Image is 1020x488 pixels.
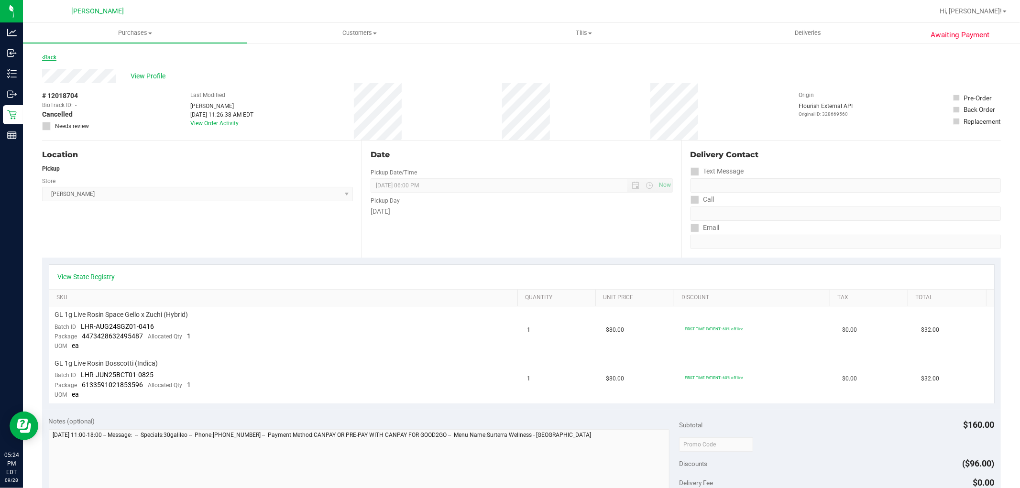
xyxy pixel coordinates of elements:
[72,390,79,398] span: ea
[131,71,169,81] span: View Profile
[42,177,55,185] label: Store
[691,178,1001,193] input: Format: (999) 999-9999
[82,332,143,340] span: 4473428632495487
[685,326,743,331] span: FIRST TIME PATIENT: 60% off line
[606,325,624,335] span: $80.00
[55,122,89,130] span: Needs review
[606,374,624,383] span: $80.00
[55,343,67,349] span: UOM
[55,310,188,319] span: GL 1g Live Rosin Space Gello x Zuchi (Hybrid)
[681,294,826,302] a: Discount
[371,196,400,205] label: Pickup Day
[527,325,531,335] span: 1
[916,294,983,302] a: Total
[799,110,853,118] p: Original ID: 328669560
[71,7,124,15] span: [PERSON_NAME]
[7,89,17,99] inline-svg: Outbound
[964,117,1001,126] div: Replacement
[691,206,1001,221] input: Format: (999) 999-9999
[187,332,191,340] span: 1
[23,23,247,43] a: Purchases
[7,130,17,140] inline-svg: Reports
[931,30,989,41] span: Awaiting Payment
[7,69,17,78] inline-svg: Inventory
[49,417,95,425] span: Notes (optional)
[472,29,695,37] span: Tills
[603,294,670,302] a: Unit Price
[4,477,19,484] p: 09/28
[679,421,702,429] span: Subtotal
[685,375,743,380] span: FIRST TIME PATIENT: 60% off line
[921,374,939,383] span: $32.00
[56,294,514,302] a: SKU
[148,382,183,389] span: Allocated Qty
[691,221,720,235] label: Email
[371,168,417,177] label: Pickup Date/Time
[964,93,992,103] div: Pre-Order
[691,149,1001,161] div: Delivery Contact
[42,149,353,161] div: Location
[23,29,247,37] span: Purchases
[55,372,77,379] span: Batch ID
[963,458,995,468] span: ($96.00)
[371,206,672,217] div: [DATE]
[782,29,834,37] span: Deliveries
[973,477,995,488] span: $0.00
[964,420,995,430] span: $160.00
[7,48,17,58] inline-svg: Inbound
[190,120,239,127] a: View Order Activity
[42,54,56,61] a: Back
[964,105,996,114] div: Back Order
[82,381,143,389] span: 6133591021853596
[55,382,77,389] span: Package
[842,374,857,383] span: $0.00
[472,23,696,43] a: Tills
[679,437,753,452] input: Promo Code
[10,412,38,440] iframe: Resource center
[371,149,672,161] div: Date
[42,91,78,101] span: # 12018704
[190,110,253,119] div: [DATE] 11:26:38 AM EDT
[55,333,77,340] span: Package
[190,91,225,99] label: Last Modified
[42,109,73,119] span: Cancelled
[525,294,592,302] a: Quantity
[799,102,853,118] div: Flourish External API
[81,323,154,330] span: LHR-AUG24SGZ01-0416
[72,342,79,349] span: ea
[148,333,183,340] span: Allocated Qty
[190,102,253,110] div: [PERSON_NAME]
[55,359,158,368] span: GL 1g Live Rosin Bosscotti (Indica)
[679,455,707,472] span: Discounts
[4,451,19,477] p: 05:24 PM EDT
[696,23,920,43] a: Deliveries
[247,23,472,43] a: Customers
[55,324,77,330] span: Batch ID
[921,325,939,335] span: $32.00
[75,101,77,109] span: -
[81,371,154,379] span: LHR-JUN25BCT01-0825
[691,193,714,206] label: Call
[7,110,17,119] inline-svg: Retail
[691,164,744,178] label: Text Message
[679,479,713,487] span: Delivery Fee
[42,165,60,172] strong: Pickup
[42,101,73,109] span: BioTrack ID:
[187,381,191,389] span: 1
[55,391,67,398] span: UOM
[837,294,904,302] a: Tax
[527,374,531,383] span: 1
[940,7,1002,15] span: Hi, [PERSON_NAME]!
[248,29,471,37] span: Customers
[799,91,814,99] label: Origin
[842,325,857,335] span: $0.00
[58,272,115,282] a: View State Registry
[7,28,17,37] inline-svg: Analytics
